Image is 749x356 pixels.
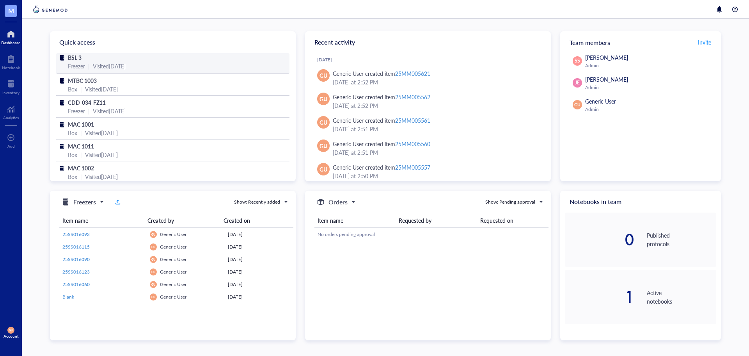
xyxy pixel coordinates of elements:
div: [DATE] [228,293,290,301]
span: GU [151,233,155,236]
span: 25SS016115 [62,243,90,250]
span: MAC 1011 [68,142,94,150]
div: Box [68,129,77,137]
span: Generic User [585,97,616,105]
div: [DATE] [228,281,290,288]
div: Quick access [50,31,296,53]
button: Invite [698,36,712,48]
a: 25SS016093 [62,231,144,238]
div: Generic User created item [333,93,430,101]
div: 0 [565,232,634,247]
div: | [80,129,82,137]
span: Generic User [160,231,186,238]
div: Generic User created item [333,163,430,172]
span: 25SS016060 [62,281,90,288]
a: Notebook [2,53,20,70]
div: 25MM005557 [395,163,430,171]
span: JE [575,79,580,86]
a: GUGeneric User created item25MM005562[DATE] at 2:52 PM [311,89,545,113]
div: Admin [585,106,713,113]
div: Show: Pending approval [485,199,535,206]
span: Blank [62,293,74,300]
div: Visited [DATE] [85,85,118,93]
span: GU [319,95,327,103]
span: 25SS016123 [62,268,90,275]
div: Visited [DATE] [85,129,118,137]
a: Analytics [3,103,19,120]
div: [DATE] at 2:52 PM [333,78,538,86]
div: Notebook [2,65,20,70]
div: Notebooks in team [560,191,721,213]
div: Analytics [3,115,19,120]
div: Visited [DATE] [93,62,126,70]
a: 25SS016115 [62,243,144,250]
th: Created by [144,213,220,228]
div: | [80,172,82,181]
div: [DATE] [317,57,545,63]
img: genemod-logo [31,5,69,14]
a: GUGeneric User created item25MM005561[DATE] at 2:51 PM [311,113,545,136]
div: | [80,85,82,93]
span: Generic User [160,293,186,300]
h5: Orders [328,197,348,207]
div: Freezer [68,107,85,115]
span: GU [151,258,155,261]
span: GU [151,245,155,249]
a: GUGeneric User created item25MM005621[DATE] at 2:52 PM [311,66,545,89]
div: Box [68,172,77,181]
div: | [80,150,82,159]
span: GU [319,165,327,174]
span: GU [151,295,155,299]
span: BSL 3 [68,54,82,61]
div: Freezer [68,62,85,70]
span: GU [319,71,327,80]
div: | [88,62,90,70]
div: | [88,107,90,115]
div: Visited [DATE] [85,172,118,181]
div: 25MM005562 [395,93,430,101]
span: 25SS016093 [62,231,90,238]
th: Item name [59,213,144,228]
div: No orders pending approval [318,231,545,238]
div: Admin [585,63,713,69]
div: Published protocols [647,231,716,248]
div: Dashboard [1,40,21,45]
div: 25MM005560 [395,140,430,148]
div: Box [68,85,77,93]
th: Created on [220,213,287,228]
div: 25MM005561 [395,116,430,124]
a: 25SS016090 [62,256,144,263]
span: M [8,6,14,16]
h5: Freezers [73,197,96,207]
a: GUGeneric User created item25MM005557[DATE] at 2:50 PM [311,160,545,183]
div: Account [4,334,19,338]
div: Generic User created item [333,116,430,125]
span: MAC 1001 [68,120,94,128]
span: GU [9,329,12,332]
th: Item name [314,213,396,228]
div: Active notebooks [647,288,716,306]
div: [DATE] at 2:51 PM [333,125,538,133]
div: Team members [560,31,721,53]
div: Recent activity [305,31,551,53]
span: [PERSON_NAME] [585,75,628,83]
div: [DATE] at 2:52 PM [333,101,538,110]
th: Requested on [477,213,548,228]
a: 25SS016123 [62,268,144,275]
div: [DATE] [228,243,290,250]
th: Requested by [396,213,477,228]
div: Show: Recently added [234,199,280,206]
span: Invite [698,38,711,46]
span: 25SS016090 [62,256,90,263]
span: Generic User [160,268,186,275]
div: Admin [585,84,713,91]
div: 25MM005621 [395,70,430,77]
span: [PERSON_NAME] [585,54,628,61]
a: Inventory [2,78,20,95]
div: [DATE] [228,231,290,238]
div: Visited [DATE] [85,150,118,159]
span: GU [319,141,327,150]
span: MAC 1002 [68,164,94,172]
div: Generic User created item [333,69,430,78]
div: Visited [DATE] [93,107,126,115]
